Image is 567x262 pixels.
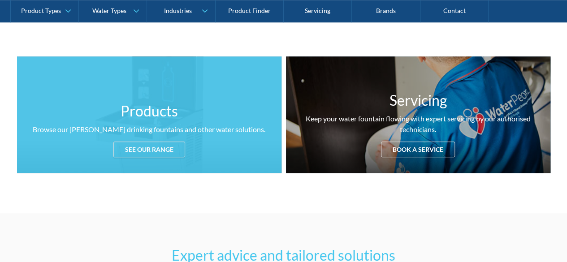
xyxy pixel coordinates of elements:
div: Keep your water fountain flowing with expert servicing by our authorised technicians. [295,113,541,135]
div: See our range [113,142,185,157]
div: Browse our [PERSON_NAME] drinking fountains and other water solutions. [33,124,265,135]
div: Water Types [92,7,126,15]
div: Product Types [21,7,61,15]
h3: Products [121,100,178,122]
div: Industries [164,7,191,15]
div: Book a service [381,142,455,157]
a: ServicingKeep your water fountain flowing with expert servicing by our authorised technicians.Boo... [286,56,550,173]
a: ProductsBrowse our [PERSON_NAME] drinking fountains and other water solutions.See our range [17,56,281,173]
h3: Servicing [390,90,447,111]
